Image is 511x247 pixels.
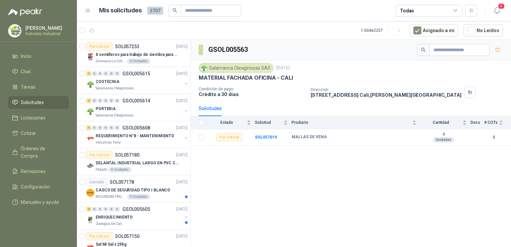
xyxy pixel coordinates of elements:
[127,59,150,64] div: 6 Unidades
[8,81,69,93] a: Tareas
[103,71,108,76] div: 0
[98,126,103,130] div: 0
[86,71,91,76] div: 1
[21,183,50,190] span: Configuración
[21,130,36,137] span: Cotizar
[109,126,114,130] div: 0
[8,24,21,37] img: Company Logo
[96,113,138,118] p: Salamanca Oleaginosas SAS
[176,206,188,213] p: [DATE]
[484,120,498,125] span: # COTs
[77,148,190,175] a: Por cotizarSOL057180[DATE] Company LogoDELANTAL INDUSTRIAL LARGO EN PVC COLOR AMARILLOPatojito4 U...
[86,189,94,197] img: Company Logo
[199,74,293,81] p: MATERIAL FACHADA OFICINA - CALI
[21,198,59,206] span: Manuales y ayuda
[21,99,44,106] span: Solicitudes
[420,132,467,137] b: 4
[471,116,484,129] th: Docs
[108,167,131,172] div: 4 Unidades
[86,232,112,240] div: Por cotizar
[96,194,126,199] p: SEGURIDAD PROVISER LTDA
[96,160,179,166] p: DELANTAL INDUSTRIAL LARGO EN PVC COLOR AMARILLO
[122,98,150,103] p: GSOL005614
[8,111,69,124] a: Licitaciones
[96,79,119,85] p: ZOOTECNIA
[199,87,305,91] p: Condición de pago
[420,116,471,129] th: Cantidad
[127,194,150,199] div: 5 Unidades
[86,162,94,170] img: Company Logo
[103,98,108,103] div: 0
[208,120,245,125] span: Estado
[176,44,188,50] p: [DATE]
[110,180,134,184] p: SOL057178
[8,142,69,162] a: Órdenes de Compra
[86,43,112,51] div: Por cotizar
[147,7,163,15] span: 3707
[410,24,458,37] button: Asignado a mi
[208,116,255,129] th: Estado
[498,3,505,9] span: 4
[199,91,305,97] p: Crédito a 30 días
[216,133,242,141] div: Por cotizar
[176,125,188,131] p: [DATE]
[311,92,462,98] p: [STREET_ADDRESS] Cali , [PERSON_NAME][GEOGRAPHIC_DATA]
[21,168,45,175] span: Remisiones
[77,40,190,67] a: Por cotizarSOL057253[DATE] Company Logo6 semilleros para trabajo de siembra para estudiantes en l...
[21,83,35,91] span: Tareas
[276,65,290,71] p: [DATE]
[86,80,94,88] img: Company Logo
[96,187,170,193] p: CASCO DE SEGURIDAD TIPO I BLANCO
[25,26,67,30] p: [PERSON_NAME]
[400,7,414,14] div: Todas
[173,8,177,13] span: search
[176,152,188,158] p: [DATE]
[25,32,67,36] p: Instrutec Industrial
[292,116,420,129] th: Producto
[8,165,69,178] a: Remisiones
[311,87,462,92] p: Dirección
[176,233,188,240] p: [DATE]
[109,71,114,76] div: 0
[86,70,189,91] a: 1 0 0 0 0 0 GSOL005615[DATE] Company LogoZOOTECNIASalamanca Oleaginosas SAS
[86,151,112,159] div: Por cotizar
[86,53,94,61] img: Company Logo
[103,207,108,212] div: 0
[255,120,282,125] span: Solicitud
[200,64,207,72] img: Company Logo
[96,133,174,139] p: REQUERIMIENTO N°8 - MANTENIMIENTO
[21,68,31,75] span: Chat
[21,53,31,60] span: Inicio
[115,98,120,103] div: 0
[86,178,107,186] div: Cerrado
[484,116,511,129] th: # COTs
[8,196,69,209] a: Manuales y ayuda
[99,6,142,15] h1: Mis solicitudes
[420,120,461,125] span: Cantidad
[115,126,120,130] div: 0
[255,116,292,129] th: Solicitud
[96,106,116,112] p: PORTERIA
[122,71,150,76] p: GSOL005615
[86,205,189,227] a: 2 0 0 0 0 0 GSOL005605[DATE] Company LogoENRIQUECIMIENTOZoologico De Cali
[86,207,91,212] div: 2
[8,8,42,16] img: Logo peakr
[86,97,189,118] a: 1 0 0 0 0 0 GSOL005614[DATE] Company LogoPORTERIASalamanca Oleaginosas SAS
[96,86,138,91] p: Salamanca Oleaginosas SAS
[8,127,69,140] a: Cotizar
[8,180,69,193] a: Configuración
[96,59,126,64] p: Gimnasio La Colina
[484,134,503,141] b: 0
[199,105,222,112] div: Solicitudes
[361,25,404,36] div: 1 - 50 de 2257
[176,179,188,185] p: [DATE]
[255,135,277,140] b: SOL057019
[21,145,63,160] span: Órdenes de Compra
[292,120,411,125] span: Producto
[92,207,97,212] div: 0
[122,126,150,130] p: GSOL005608
[96,221,122,227] p: Zoologico De Cali
[109,207,114,212] div: 0
[21,114,45,121] span: Licitaciones
[96,167,107,172] p: Patojito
